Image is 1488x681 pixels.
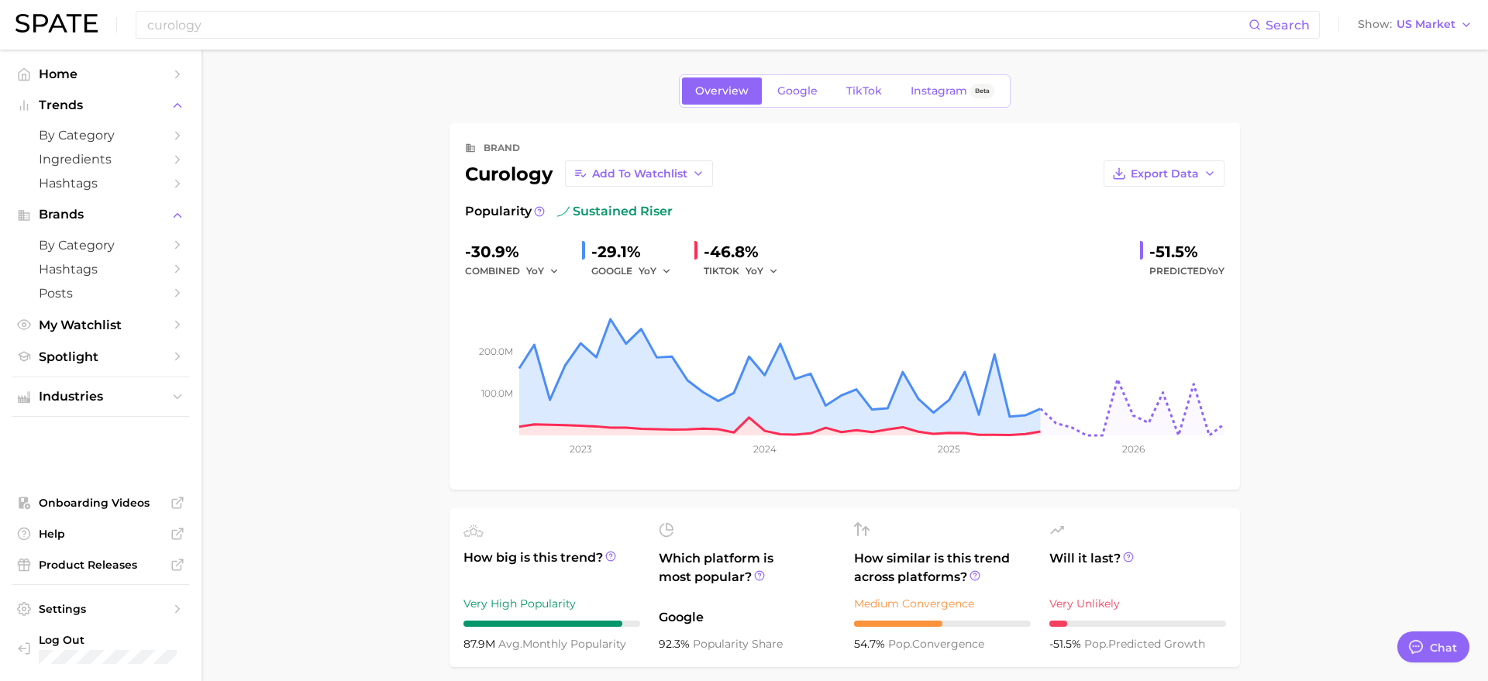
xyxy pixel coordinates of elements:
[659,608,835,627] span: Google
[12,281,189,305] a: Posts
[39,390,163,404] span: Industries
[12,522,189,545] a: Help
[1266,18,1310,33] span: Search
[39,67,163,81] span: Home
[12,628,189,669] a: Log out. Currently logged in with e-mail mary.wallen@curology.com.
[39,176,163,191] span: Hashtags
[1149,239,1224,264] div: -51.5%
[39,318,163,332] span: My Watchlist
[465,239,570,264] div: -30.9%
[938,443,960,455] tspan: 2025
[704,262,789,280] div: TIKTOK
[592,167,687,181] span: Add to Watchlist
[1354,15,1476,35] button: ShowUS Market
[498,637,522,651] abbr: average
[704,239,789,264] div: -46.8%
[659,637,693,651] span: 92.3%
[526,264,544,277] span: YoY
[854,637,888,651] span: 54.7%
[484,139,520,157] div: brand
[1397,20,1455,29] span: US Market
[463,549,640,586] span: How big is this trend?
[146,12,1249,38] input: Search here for a brand, industry, or ingredient
[639,262,672,280] button: YoY
[463,594,640,613] div: Very High Popularity
[565,160,713,187] button: Add to Watchlist
[12,597,189,621] a: Settings
[777,84,818,98] span: Google
[911,84,967,98] span: Instagram
[746,264,763,277] span: YoY
[39,349,163,364] span: Spotlight
[659,549,835,600] span: Which platform is most popular?
[465,202,532,221] span: Popularity
[12,171,189,195] a: Hashtags
[526,262,560,280] button: YoY
[833,77,895,105] a: TikTok
[39,98,163,112] span: Trends
[591,239,682,264] div: -29.1%
[12,553,189,576] a: Product Releases
[498,637,626,651] span: monthly popularity
[39,286,163,301] span: Posts
[557,202,673,221] span: sustained riser
[39,208,163,222] span: Brands
[39,602,163,616] span: Settings
[12,62,189,86] a: Home
[12,123,189,147] a: by Category
[1049,594,1226,613] div: Very Unlikely
[463,621,640,627] div: 9 / 10
[888,637,912,651] abbr: popularity index
[12,147,189,171] a: Ingredients
[12,491,189,514] a: Onboarding Videos
[12,257,189,281] a: Hashtags
[1049,549,1226,586] span: Will it last?
[639,264,656,277] span: YoY
[854,594,1031,613] div: Medium Convergence
[39,128,163,143] span: by Category
[682,77,762,105] a: Overview
[764,77,831,105] a: Google
[888,637,984,651] span: convergence
[1104,160,1224,187] button: Export Data
[1207,265,1224,277] span: YoY
[39,262,163,277] span: Hashtags
[693,637,783,651] span: popularity share
[557,205,570,218] img: sustained riser
[39,238,163,253] span: by Category
[12,94,189,117] button: Trends
[465,160,713,187] div: curology
[570,443,592,455] tspan: 2023
[39,527,163,541] span: Help
[1049,637,1084,651] span: -51.5%
[39,496,163,510] span: Onboarding Videos
[846,84,882,98] span: TikTok
[1149,262,1224,280] span: Predicted
[39,633,188,647] span: Log Out
[854,621,1031,627] div: 5 / 10
[15,14,98,33] img: SPATE
[1049,621,1226,627] div: 1 / 10
[975,84,990,98] span: Beta
[12,203,189,226] button: Brands
[12,345,189,369] a: Spotlight
[1131,167,1199,181] span: Export Data
[465,262,570,280] div: combined
[463,637,498,651] span: 87.9m
[854,549,1031,586] span: How similar is this trend across platforms?
[591,262,682,280] div: GOOGLE
[897,77,1007,105] a: InstagramBeta
[1084,637,1205,651] span: predicted growth
[12,385,189,408] button: Industries
[746,262,779,280] button: YoY
[39,152,163,167] span: Ingredients
[753,443,777,455] tspan: 2024
[1084,637,1108,651] abbr: popularity index
[12,233,189,257] a: by Category
[1358,20,1392,29] span: Show
[1122,443,1145,455] tspan: 2026
[695,84,749,98] span: Overview
[12,313,189,337] a: My Watchlist
[39,558,163,572] span: Product Releases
